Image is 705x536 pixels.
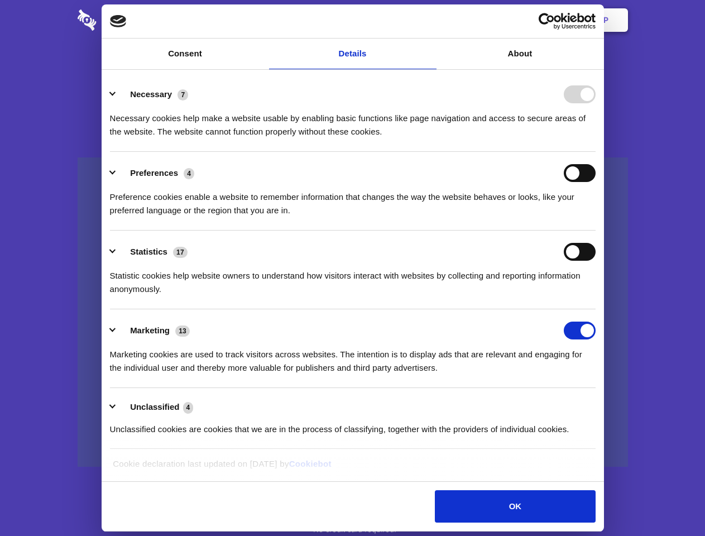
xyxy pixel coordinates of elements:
button: Preferences (4) [110,164,202,182]
a: Wistia video thumbnail [78,157,628,467]
a: Consent [102,39,269,69]
h1: Eliminate Slack Data Loss. [78,50,628,90]
button: Marketing (13) [110,322,197,339]
img: logo-wordmark-white-trans-d4663122ce5f474addd5e946df7df03e33cb6a1c49d2221995e7729f52c070b2.svg [78,9,173,31]
label: Marketing [130,326,170,335]
label: Preferences [130,168,178,178]
span: 4 [184,168,194,179]
label: Necessary [130,89,172,99]
a: Cookiebot [289,459,332,468]
button: Statistics (17) [110,243,195,261]
span: 7 [178,89,188,100]
button: Necessary (7) [110,85,195,103]
label: Statistics [130,247,167,256]
h4: Auto-redaction of sensitive data, encrypted data sharing and self-destructing private chats. Shar... [78,102,628,138]
div: Statistic cookies help website owners to understand how visitors interact with websites by collec... [110,261,596,296]
a: Details [269,39,437,69]
img: logo [110,15,127,27]
a: Pricing [328,3,376,37]
button: Unclassified (4) [110,400,200,414]
a: Usercentrics Cookiebot - opens in a new window [498,13,596,30]
button: OK [435,490,595,523]
span: 13 [175,326,190,337]
a: Login [506,3,555,37]
div: Marketing cookies are used to track visitors across websites. The intention is to display ads tha... [110,339,596,375]
a: Contact [453,3,504,37]
span: 4 [183,402,194,413]
a: About [437,39,604,69]
div: Unclassified cookies are cookies that we are in the process of classifying, together with the pro... [110,414,596,436]
span: 17 [173,247,188,258]
div: Preference cookies enable a website to remember information that changes the way the website beha... [110,182,596,217]
div: Cookie declaration last updated on [DATE] by [104,457,601,479]
div: Necessary cookies help make a website usable by enabling basic functions like page navigation and... [110,103,596,138]
iframe: Drift Widget Chat Controller [649,480,692,523]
